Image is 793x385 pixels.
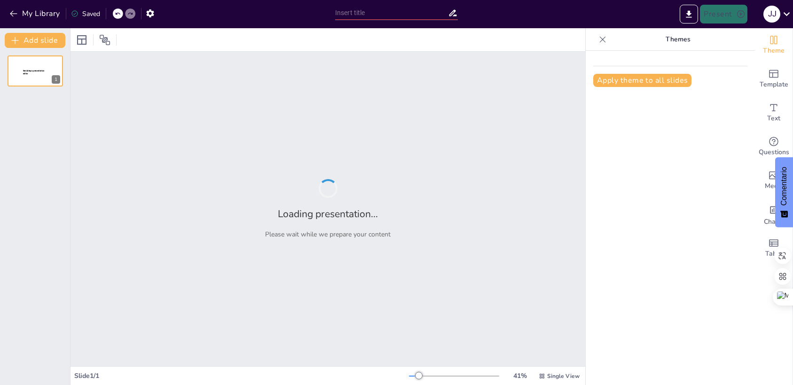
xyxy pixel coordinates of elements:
[5,33,65,48] button: Add slide
[680,5,698,24] button: Export to PowerPoint
[755,164,793,197] div: Add images, graphics, shapes or video
[509,371,531,380] div: 41 %
[74,371,409,380] div: Slide 1 / 1
[764,217,784,227] span: Charts
[700,5,747,24] button: Present
[610,28,746,51] p: Themes
[755,231,793,265] div: Add a table
[99,34,110,46] span: Position
[765,181,783,191] span: Media
[71,9,100,18] div: Saved
[8,55,63,86] div: 1
[759,147,789,157] span: Questions
[265,230,391,239] p: Please wait while we prepare your content
[593,74,691,87] button: Apply theme to all slides
[7,6,64,21] button: My Library
[755,130,793,164] div: Get real-time input from your audience
[547,372,580,380] span: Single View
[755,62,793,96] div: Add ready made slides
[23,70,45,75] span: Sendsteps presentation editor
[52,75,60,84] div: 1
[780,167,788,206] font: Comentario
[760,79,788,90] span: Template
[755,197,793,231] div: Add charts and graphs
[755,96,793,130] div: Add text boxes
[74,32,89,47] div: Layout
[278,207,378,220] h2: Loading presentation...
[763,5,780,24] button: J J
[335,6,448,20] input: Insert title
[765,249,782,259] span: Table
[767,113,780,124] span: Text
[775,157,793,228] button: Comentarios - Mostrar encuesta
[763,6,780,23] div: J J
[755,28,793,62] div: Change the overall theme
[763,46,785,56] span: Theme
